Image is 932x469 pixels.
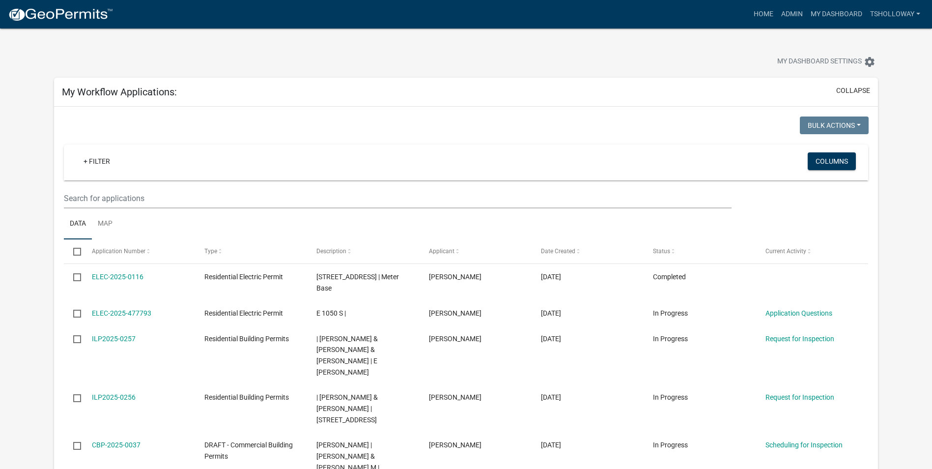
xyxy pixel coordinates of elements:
[756,239,868,263] datatable-header-cell: Current Activity
[429,309,481,317] span: Tammy Holloway
[62,86,177,98] h5: My Workflow Applications:
[316,335,378,376] span: | Garcia, Jesus B & Jessie Garcia & David Garcia | E BRADFORD PIKE
[750,5,777,24] a: Home
[316,309,346,317] span: E 1050 S |
[836,86,870,96] button: collapse
[653,309,688,317] span: In Progress
[307,239,419,263] datatable-header-cell: Description
[541,335,561,343] span: 09/12/2025
[765,393,834,401] a: Request for Inspection
[204,248,217,255] span: Type
[316,393,378,424] span: | SHEVEILY, DOUGLAS & CHRISTIE | 115 W 6TH ST
[64,208,92,240] a: Data
[765,335,834,343] a: Request for Inspection
[64,188,732,208] input: Search for applications
[419,239,531,263] datatable-header-cell: Applicant
[864,56,876,68] i: settings
[765,441,843,449] a: Scheduling for Inspection
[204,309,283,317] span: Residential Electric Permit
[92,309,151,317] a: ELEC-2025-477793
[429,248,454,255] span: Applicant
[866,5,924,24] a: tsholloway
[316,273,399,292] span: 1312 S MAIN ST | Meter Base
[541,309,561,317] span: 09/12/2025
[777,5,807,24] a: Admin
[92,273,143,281] a: ELEC-2025-0116
[653,273,686,281] span: Completed
[316,248,346,255] span: Description
[653,248,670,255] span: Status
[83,239,195,263] datatable-header-cell: Application Number
[541,273,561,281] span: 09/23/2025
[653,441,688,449] span: In Progress
[644,239,756,263] datatable-header-cell: Status
[777,56,862,68] span: My Dashboard Settings
[429,441,481,449] span: Tammy Holloway
[541,393,561,401] span: 09/12/2025
[92,335,136,343] a: ILP2025-0257
[653,393,688,401] span: In Progress
[765,248,806,255] span: Current Activity
[204,441,293,460] span: DRAFT - Commercial Building Permits
[64,239,83,263] datatable-header-cell: Select
[541,248,575,255] span: Date Created
[92,208,118,240] a: Map
[204,335,289,343] span: Residential Building Permits
[800,117,869,134] button: Bulk Actions
[429,335,481,343] span: Tammy Holloway
[204,393,289,401] span: Residential Building Permits
[429,273,481,281] span: Tammy Holloway
[532,239,644,263] datatable-header-cell: Date Created
[92,441,141,449] a: CBP-2025-0037
[541,441,561,449] span: 09/12/2025
[765,309,832,317] a: Application Questions
[653,335,688,343] span: In Progress
[807,5,866,24] a: My Dashboard
[769,52,883,71] button: My Dashboard Settingssettings
[92,248,145,255] span: Application Number
[429,393,481,401] span: Tammy Holloway
[195,239,307,263] datatable-header-cell: Type
[92,393,136,401] a: ILP2025-0256
[204,273,283,281] span: Residential Electric Permit
[808,152,856,170] button: Columns
[76,152,118,170] a: + Filter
